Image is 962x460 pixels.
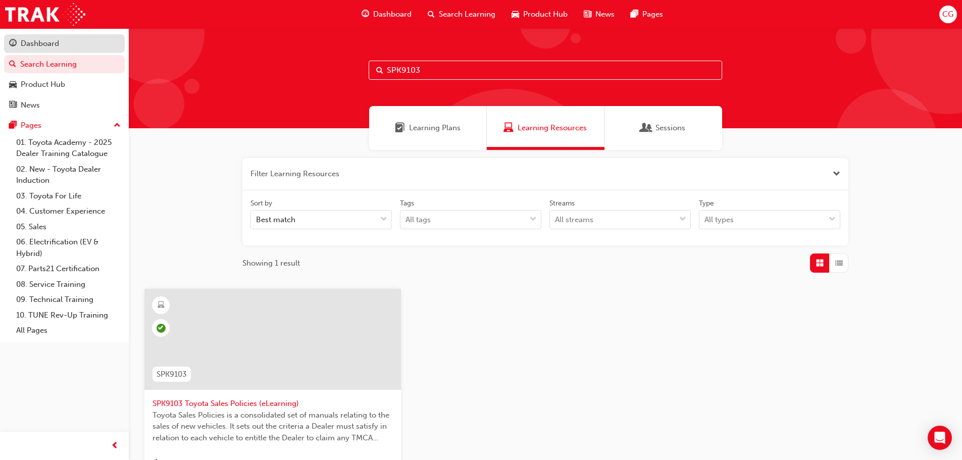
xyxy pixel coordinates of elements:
span: Showing 1 result [242,258,300,269]
span: CG [942,9,953,20]
a: 05. Sales [12,219,125,235]
div: Tags [400,198,414,209]
span: Sessions [655,122,685,134]
div: Pages [21,120,41,131]
span: news-icon [584,8,591,21]
img: Trak [5,3,85,26]
a: guage-iconDashboard [353,4,420,25]
a: car-iconProduct Hub [503,4,576,25]
a: 01. Toyota Academy - 2025 Dealer Training Catalogue [12,135,125,162]
span: down-icon [380,213,387,226]
span: Pages [642,9,663,20]
div: Streams [549,198,575,209]
span: search-icon [428,8,435,21]
span: Toyota Sales Policies is a consolidated set of manuals relating to the sales of new vehicles. It ... [153,410,393,444]
span: pages-icon [9,121,17,130]
span: Learning Plans [409,122,461,134]
div: Sort by [250,198,272,209]
button: DashboardSearch LearningProduct HubNews [4,32,125,116]
div: Product Hub [21,79,65,90]
input: Search... [369,61,722,80]
span: News [595,9,615,20]
div: Open Intercom Messenger [928,426,952,450]
span: Grid [816,258,824,269]
span: learningRecordVerb_PASS-icon [157,324,166,333]
a: All Pages [12,323,125,338]
a: Dashboard [4,34,125,53]
a: 09. Technical Training [12,292,125,308]
span: Search [376,65,383,76]
span: up-icon [114,119,121,132]
span: Learning Resources [503,122,514,134]
a: 02. New - Toyota Dealer Induction [12,162,125,188]
span: search-icon [9,60,16,69]
span: pages-icon [631,8,638,21]
a: Search Learning [4,55,125,74]
span: prev-icon [111,440,119,452]
span: news-icon [9,101,17,110]
a: Learning ResourcesLearning Resources [487,106,604,150]
button: Close the filter [833,168,840,180]
span: Dashboard [373,9,412,20]
a: 08. Service Training [12,277,125,292]
a: 04. Customer Experience [12,203,125,219]
a: SessionsSessions [604,106,722,150]
a: 07. Parts21 Certification [12,261,125,277]
span: guage-icon [9,39,17,48]
a: 03. Toyota For Life [12,188,125,204]
a: 06. Electrification (EV & Hybrid) [12,234,125,261]
button: CG [939,6,957,23]
span: down-icon [679,213,686,226]
div: All streams [555,214,593,226]
a: News [4,96,125,115]
span: Product Hub [523,9,568,20]
span: Learning Resources [518,122,587,134]
span: car-icon [9,80,17,89]
span: down-icon [829,213,836,226]
span: List [835,258,843,269]
span: Sessions [641,122,651,134]
span: guage-icon [362,8,369,21]
div: All tags [406,214,431,226]
span: learningResourceType_ELEARNING-icon [158,299,165,312]
div: Dashboard [21,38,59,49]
button: Pages [4,116,125,135]
a: Learning PlansLearning Plans [369,106,487,150]
span: Learning Plans [395,122,405,134]
label: tagOptions [400,198,541,230]
a: 10. TUNE Rev-Up Training [12,308,125,323]
div: News [21,99,40,111]
a: news-iconNews [576,4,623,25]
span: SPK9103 Toyota Sales Policies (eLearning) [153,398,393,410]
div: Type [699,198,714,209]
span: Search Learning [439,9,495,20]
a: Product Hub [4,75,125,94]
span: car-icon [512,8,519,21]
a: search-iconSearch Learning [420,4,503,25]
div: All types [704,214,734,226]
span: SPK9103 [157,369,187,380]
div: Best match [256,214,295,226]
a: pages-iconPages [623,4,671,25]
span: down-icon [530,213,537,226]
